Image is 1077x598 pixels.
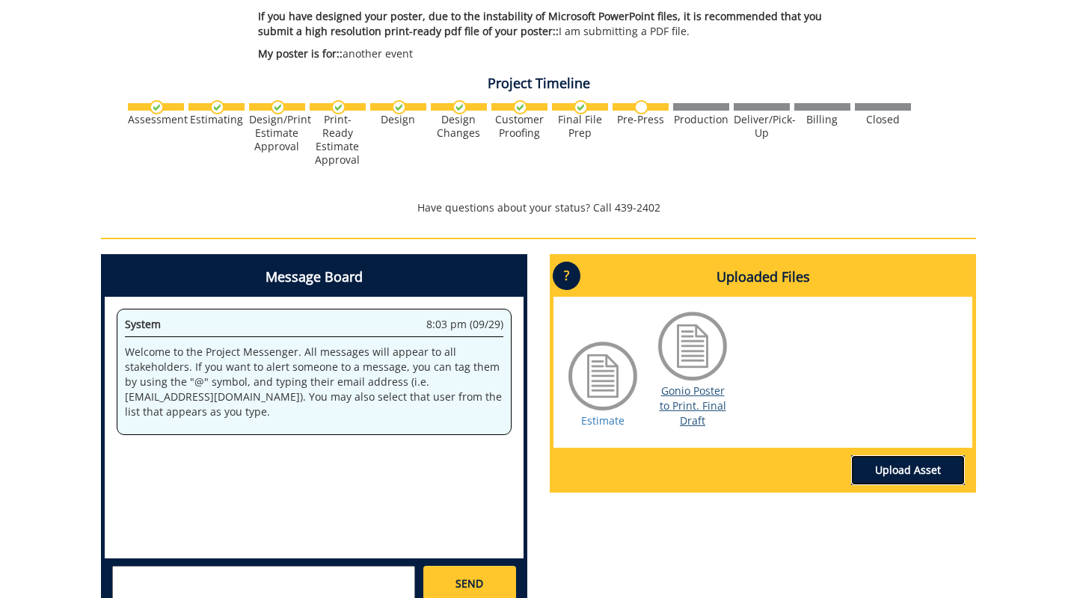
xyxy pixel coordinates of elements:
img: checkmark [210,100,224,114]
h4: Message Board [105,258,524,297]
span: If you have designed your poster, due to the instability of Microsoft PowerPoint files, it is rec... [258,9,822,38]
div: Billing [794,113,850,126]
a: Estimate [581,413,625,428]
img: checkmark [271,100,285,114]
span: SEND [455,576,483,591]
img: no [634,100,648,114]
div: Estimating [188,113,245,126]
span: System [125,317,161,331]
a: Upload Asset [851,455,965,485]
img: checkmark [452,100,467,114]
h4: Project Timeline [101,76,976,91]
img: checkmark [574,100,588,114]
p: I am submitting a PDF file. [258,9,844,39]
span: My poster is for:: [258,46,343,61]
div: Design Changes [431,113,487,140]
div: Deliver/Pick-Up [734,113,790,140]
div: Design [370,113,426,126]
div: Final File Prep [552,113,608,140]
p: another event [258,46,844,61]
img: checkmark [513,100,527,114]
img: checkmark [392,100,406,114]
img: checkmark [331,100,346,114]
p: Welcome to the Project Messenger. All messages will appear to all stakeholders. If you want to al... [125,345,503,419]
span: 8:03 pm (09/29) [426,317,503,332]
a: Gonio Poster to Print. Final Draft [660,383,726,428]
div: Print-Ready Estimate Approval [310,113,366,167]
h4: Uploaded Files [553,258,972,297]
div: Design/Print Estimate Approval [249,113,305,153]
div: Production [673,113,729,126]
div: Assessment [128,113,184,126]
img: checkmark [150,100,164,114]
div: Closed [855,113,911,126]
p: Have questions about your status? Call 439-2402 [101,200,976,215]
div: Pre-Press [613,113,669,126]
div: Customer Proofing [491,113,547,140]
p: ? [553,262,580,290]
